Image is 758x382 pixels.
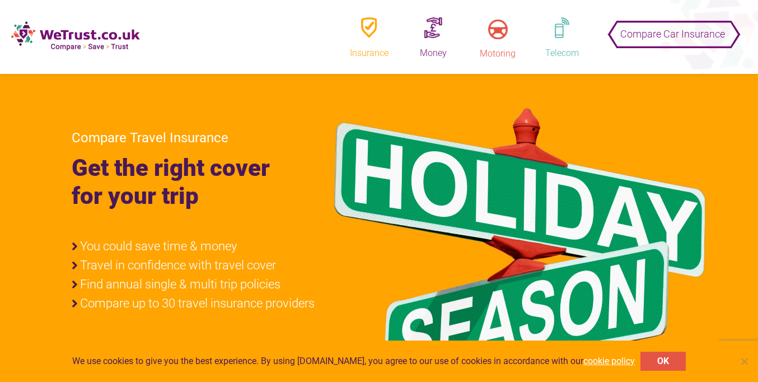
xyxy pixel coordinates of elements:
[72,130,127,146] span: Compare
[620,20,725,48] span: Compare Car Insurance
[72,259,371,272] li: Travel in confidence with travel cover
[424,17,442,38] img: money.png
[72,297,371,310] li: Compare up to 30 travel insurance providers
[361,17,376,38] img: insurence.png
[488,20,508,39] img: motoring.png
[72,240,371,253] li: You could save time & money
[72,154,371,210] h1: Get the right cover for your trip
[470,48,526,60] div: Motoring
[11,21,140,51] img: new-logo.png
[405,47,461,60] div: Money
[72,278,371,291] li: Find annual single & multi trip policies
[738,356,750,367] span: No
[612,18,733,40] button: Compare Car Insurance
[640,352,686,371] button: OK
[555,17,569,38] img: telephone.png
[583,356,635,366] a: cookie policy
[72,355,635,367] span: We use cookies to give you the best experience. By using [DOMAIN_NAME], you agree to our use of c...
[534,47,590,60] div: Telecom
[130,130,228,146] span: Travel Insurance
[341,47,397,60] div: Insurance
